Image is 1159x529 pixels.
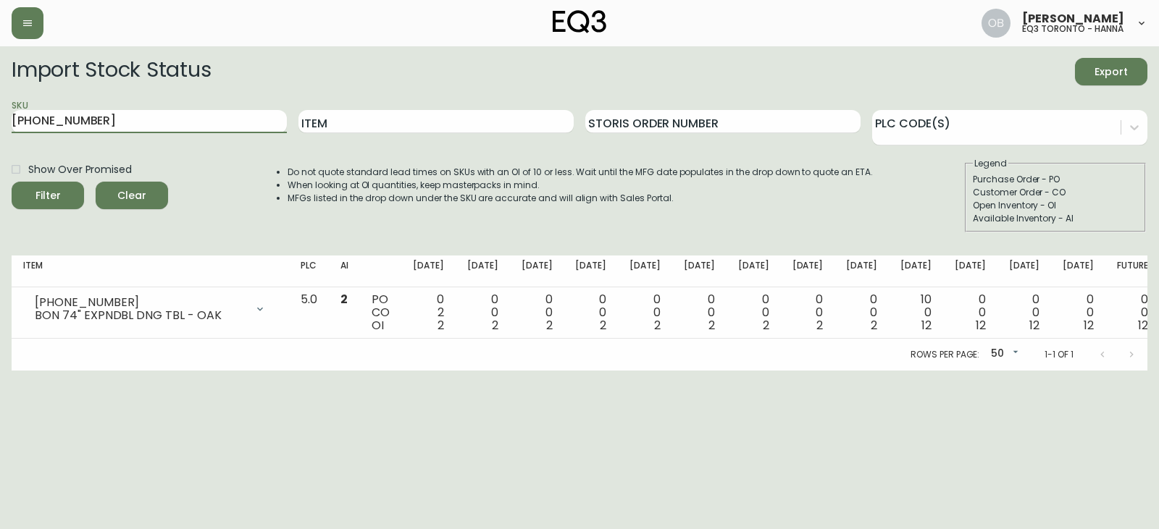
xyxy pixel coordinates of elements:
img: logo [553,10,606,33]
span: 2 [763,317,769,334]
span: 2 [492,317,498,334]
span: 2 [654,317,661,334]
div: 0 0 [1117,293,1148,332]
div: 0 0 [738,293,769,332]
p: Rows per page: [911,348,979,361]
td: 5.0 [289,287,329,339]
th: [DATE] [943,255,997,287]
div: 50 [985,342,1021,366]
span: 12 [976,317,986,334]
div: 0 0 [792,293,824,332]
span: 2 [816,317,823,334]
div: 0 2 [413,293,444,332]
span: Clear [107,187,156,205]
th: [DATE] [401,255,456,287]
button: Export [1075,58,1147,85]
th: [DATE] [727,255,781,287]
div: [PHONE_NUMBER] [35,296,246,309]
span: OI [372,317,384,334]
div: 0 0 [629,293,661,332]
button: Filter [12,182,84,209]
div: Purchase Order - PO [973,173,1138,186]
div: 10 0 [900,293,932,332]
th: PLC [289,255,329,287]
th: [DATE] [781,255,835,287]
button: Clear [96,182,168,209]
span: 2 [438,317,444,334]
div: 0 0 [955,293,986,332]
span: Show Over Promised [28,162,132,177]
th: [DATE] [889,255,943,287]
div: Customer Order - CO [973,186,1138,199]
span: Export [1087,63,1136,81]
span: 12 [921,317,932,334]
div: 0 0 [846,293,877,332]
th: [DATE] [834,255,889,287]
li: Do not quote standard lead times on SKUs with an OI of 10 or less. Wait until the MFG date popula... [288,166,873,179]
div: Available Inventory - AI [973,212,1138,225]
div: 0 0 [467,293,498,332]
th: AI [329,255,360,287]
div: [PHONE_NUMBER]BON 74" EXPNDBL DNG TBL - OAK [23,293,277,325]
th: [DATE] [510,255,564,287]
li: MFGs listed in the drop down under the SKU are accurate and will align with Sales Portal. [288,192,873,205]
span: [PERSON_NAME] [1022,13,1124,25]
th: [DATE] [997,255,1052,287]
span: 2 [708,317,715,334]
div: 0 0 [575,293,606,332]
span: 2 [871,317,877,334]
div: 0 0 [1009,293,1040,332]
th: [DATE] [564,255,618,287]
div: Open Inventory - OI [973,199,1138,212]
p: 1-1 of 1 [1045,348,1074,361]
div: PO CO [372,293,390,332]
span: 2 [600,317,606,334]
span: 2 [340,291,348,308]
th: Item [12,255,289,287]
th: [DATE] [618,255,672,287]
legend: Legend [973,157,1008,170]
th: [DATE] [456,255,510,287]
li: When looking at OI quantities, keep masterpacks in mind. [288,179,873,192]
span: 2 [546,317,553,334]
div: 0 0 [1063,293,1094,332]
h2: Import Stock Status [12,58,211,85]
h5: eq3 toronto - hanna [1022,25,1124,33]
span: 12 [1084,317,1094,334]
img: 8e0065c524da89c5c924d5ed86cfe468 [982,9,1011,38]
div: Filter [35,187,61,205]
div: 0 0 [684,293,715,332]
th: [DATE] [672,255,727,287]
div: 0 0 [522,293,553,332]
span: 12 [1138,317,1148,334]
th: [DATE] [1051,255,1105,287]
span: 12 [1029,317,1039,334]
div: BON 74" EXPNDBL DNG TBL - OAK [35,309,246,322]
